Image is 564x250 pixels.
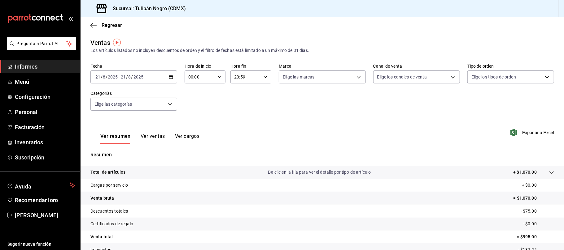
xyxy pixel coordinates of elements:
font: Da clic en la fila para ver el detalle por tipo de artículo [268,170,371,175]
font: / [131,74,133,79]
font: Exportar a Excel [522,130,554,135]
font: Canal de venta [373,64,402,69]
a: Pregunta a Parrot AI [4,45,76,51]
font: / [106,74,107,79]
font: Menú [15,78,29,85]
font: Informes [15,63,37,70]
input: -- [128,74,131,79]
font: Elige los tipos de orden [471,74,516,79]
input: -- [120,74,126,79]
font: Descuentos totales [90,209,128,214]
font: Elige las categorías [94,102,132,107]
font: Categorías [90,91,112,96]
font: Pregunta a Parrot AI [17,41,59,46]
font: Elige los canales de venta [377,74,427,79]
font: Cargas por servicio [90,183,128,188]
font: Certificados de regalo [90,221,133,226]
font: Inventarios [15,139,43,146]
font: / [126,74,128,79]
font: Ver ventas [141,133,165,139]
button: Pregunta a Parrot AI [7,37,76,50]
button: abrir_cajón_menú [68,16,73,21]
font: Elige las marcas [283,74,314,79]
font: - [119,74,120,79]
font: [PERSON_NAME] [15,212,58,218]
font: Marca [279,64,291,69]
font: Sucursal: Tulipán Negro (CDMX) [113,6,186,11]
input: -- [103,74,106,79]
img: Marcador de información sobre herramientas [113,39,121,46]
font: Venta bruta [90,196,114,201]
button: Exportar a Excel [512,129,554,136]
font: Total de artículos [90,170,125,175]
font: Personal [15,109,37,115]
font: Hora de inicio [185,64,211,69]
font: Ayuda [15,183,32,190]
input: -- [95,74,101,79]
button: Regresar [90,22,122,28]
font: Facturación [15,124,45,130]
font: - $0.00 [523,221,537,226]
font: Ver cargos [175,133,200,139]
font: Configuración [15,94,50,100]
input: ---- [133,74,144,79]
font: Regresar [102,22,122,28]
font: Fecha [90,64,103,69]
font: Tipo de orden [467,64,494,69]
font: - $75.00 [521,209,537,214]
font: Ventas [90,39,110,46]
font: Venta total [90,234,113,239]
font: Resumen [90,152,112,158]
font: + $0.00 [522,183,537,188]
font: Hora fin [230,64,246,69]
font: Recomendar loro [15,197,58,203]
input: ---- [107,74,118,79]
font: + $1,070.00 [514,170,537,175]
font: = $1,070.00 [514,196,537,201]
font: Suscripción [15,154,44,161]
font: Sugerir nueva función [7,242,51,247]
font: Ver resumen [100,133,131,139]
font: / [101,74,103,79]
font: Los artículos listados no incluyen descuentos de orden y el filtro de fechas está limitado a un m... [90,48,309,53]
font: = $995.00 [517,234,537,239]
div: pestañas de navegación [100,133,199,144]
